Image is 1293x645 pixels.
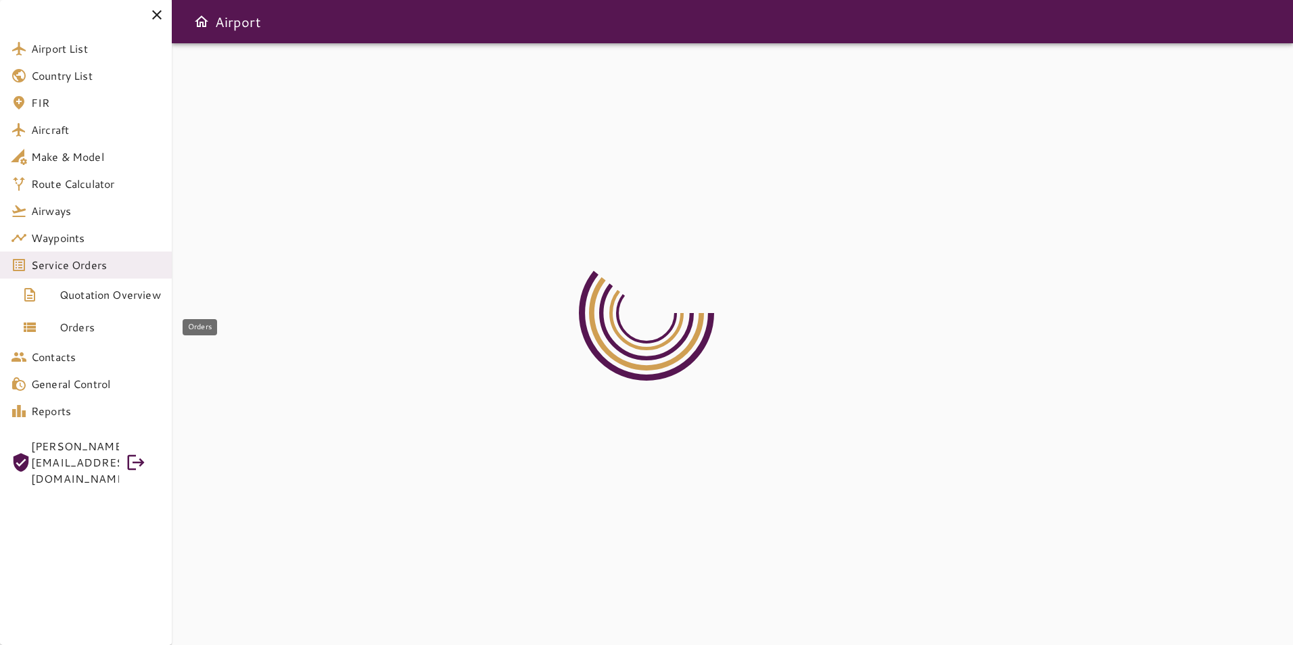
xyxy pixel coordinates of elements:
[31,230,161,246] span: Waypoints
[31,403,161,419] span: Reports
[188,8,215,35] button: Open drawer
[31,149,161,165] span: Make & Model
[31,438,119,487] span: [PERSON_NAME][EMAIL_ADDRESS][DOMAIN_NAME]
[60,319,161,335] span: Orders
[31,68,161,84] span: Country List
[215,11,261,32] h6: Airport
[31,41,161,57] span: Airport List
[60,287,161,303] span: Quotation Overview
[183,319,217,335] div: Orders
[31,203,161,219] span: Airways
[31,95,161,111] span: FIR
[31,122,161,138] span: Aircraft
[31,349,161,365] span: Contacts
[31,176,161,192] span: Route Calculator
[31,376,161,392] span: General Control
[31,257,161,273] span: Service Orders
